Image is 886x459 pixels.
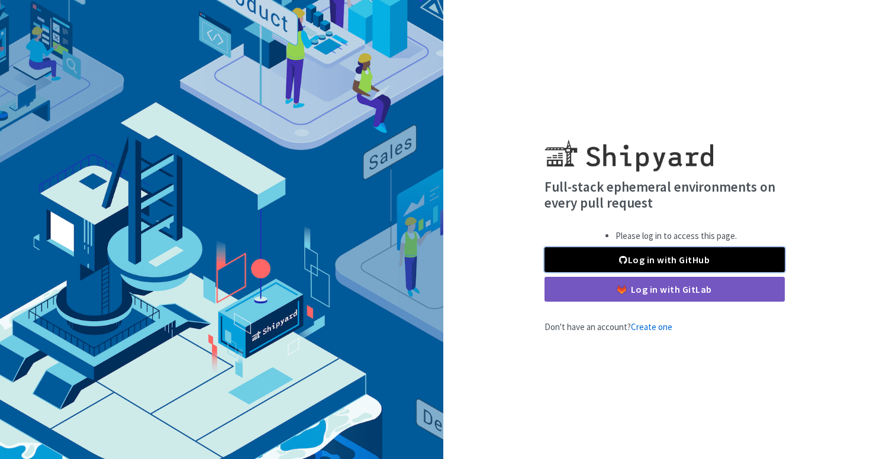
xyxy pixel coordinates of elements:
li: Please log in to access this page. [616,229,737,243]
a: Log in with GitLab [545,277,785,302]
a: Log in with GitHub [545,247,785,272]
img: gitlab-color.svg [617,285,626,294]
h4: Full-stack ephemeral environments on every pull request [545,179,785,211]
img: Shipyard logo [545,125,713,172]
span: Don't have an account? [545,321,672,332]
a: Create one [631,321,672,332]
